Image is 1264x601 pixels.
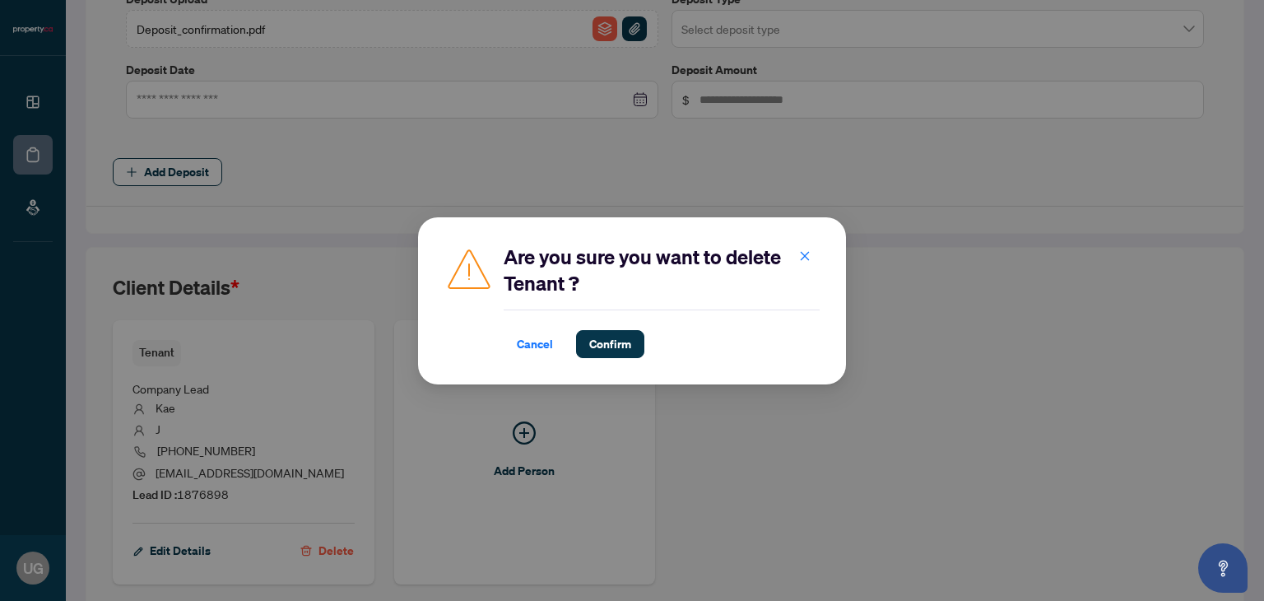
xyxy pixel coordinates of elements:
span: Cancel [517,331,553,357]
span: close [799,249,811,261]
button: Confirm [576,330,644,358]
img: Caution Icon [444,244,494,293]
button: Cancel [504,330,566,358]
span: Confirm [589,331,631,357]
button: Open asap [1198,543,1248,593]
h2: Are you sure you want to delete Tenant ? [504,244,820,296]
